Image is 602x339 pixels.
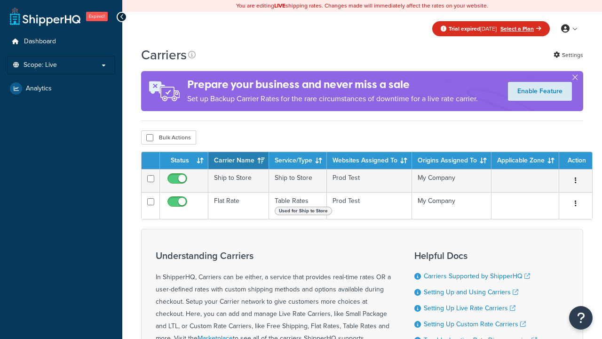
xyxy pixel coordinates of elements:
[491,152,559,169] th: Applicable Zone: activate to sort column ascending
[208,192,269,219] td: Flat Rate
[449,24,480,33] strong: Trial expired
[412,169,491,192] td: My Company
[86,12,108,21] span: Expired!
[500,24,541,33] a: Select a Plan
[424,271,530,281] a: Carriers Supported by ShipperHQ
[141,71,187,111] img: ad-rules-rateshop-fe6ec290ccb7230408bd80ed9643f0289d75e0ffd9eb532fc0e269fcd187b520.png
[269,169,327,192] td: Ship to Store
[187,92,478,105] p: Set up Backup Carrier Rates for the rare circumstances of downtime for a live rate carrier.
[569,306,593,330] button: Open Resource Center
[274,1,285,10] b: LIVE
[327,169,412,192] td: Prod Test
[424,303,515,313] a: Setting Up Live Rate Carriers
[187,77,478,92] h4: Prepare your business and never miss a sale
[208,169,269,192] td: Ship to Store
[269,152,327,169] th: Service/Type: activate to sort column ascending
[24,38,56,46] span: Dashboard
[424,319,526,329] a: Setting Up Custom Rate Carriers
[327,152,412,169] th: Websites Assigned To: activate to sort column ascending
[412,152,491,169] th: Origins Assigned To: activate to sort column ascending
[24,61,57,69] span: Scope: Live
[141,46,187,64] h1: Carriers
[269,192,327,219] td: Table Rates
[275,207,332,215] span: Used for Ship to Store
[10,7,80,26] a: ShipperHQ Home
[449,24,497,33] span: [DATE]
[508,82,572,101] a: Enable Feature
[141,130,196,145] button: Bulk Actions
[160,152,208,169] th: Status: activate to sort column ascending
[208,152,269,169] th: Carrier Name: activate to sort column ascending
[7,80,115,97] a: Analytics
[7,33,115,50] a: Dashboard
[412,192,491,219] td: My Company
[414,250,537,261] h3: Helpful Docs
[554,48,583,62] a: Settings
[26,85,52,93] span: Analytics
[156,250,391,261] h3: Understanding Carriers
[424,287,518,297] a: Setting Up and Using Carriers
[559,152,592,169] th: Action
[327,192,412,219] td: Prod Test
